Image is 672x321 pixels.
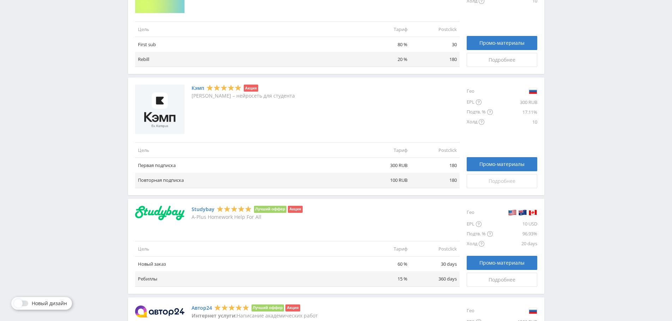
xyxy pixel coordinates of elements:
div: Гео [467,304,493,317]
td: 180 [410,173,460,188]
td: Тариф [361,21,410,37]
li: Акция [244,85,258,92]
strong: Интернет услуги: [192,312,237,319]
img: Автор24 [135,305,184,317]
td: Новый заказ [135,257,361,272]
img: Studybay [135,206,184,221]
div: 10 USD [493,219,537,229]
td: Тариф [361,241,410,257]
div: Холд [467,239,493,249]
td: 180 [410,158,460,173]
li: Лучший оффер [252,304,284,311]
td: 15 % [361,271,410,286]
li: Акция [285,304,300,311]
span: Промо-материалы [479,161,525,167]
td: Postclick [410,21,460,37]
span: Промо-материалы [479,40,525,46]
td: First sub [135,37,361,52]
td: 300 RUB [361,158,410,173]
td: Первая подписка [135,158,361,173]
div: 5 Stars [217,205,252,212]
p: Написание академических работ [192,313,318,319]
td: 180 [410,52,460,67]
a: Подробнее [467,273,537,287]
div: 20 days [493,239,537,249]
td: Postclick [410,241,460,257]
td: 30 [410,37,460,52]
div: 5 Stars [206,84,242,92]
a: Кэмп [192,85,204,91]
td: 360 days [410,271,460,286]
td: 80 % [361,37,410,52]
td: Rebill [135,52,361,67]
span: Новый дизайн [32,301,67,306]
div: 96.93% [493,229,537,239]
div: 5 Stars [214,304,249,311]
div: Гео [467,206,493,219]
td: Цель [135,143,361,158]
a: Промо-материалы [467,256,537,270]
a: Studybay [192,206,214,212]
span: Промо-материалы [479,260,525,266]
td: Postclick [410,143,460,158]
div: EPL [467,219,493,229]
td: 60 % [361,257,410,272]
a: Автор24 [192,305,212,311]
div: Холд [467,117,493,127]
p: [PERSON_NAME] – нейросеть для студента [192,93,295,99]
span: Подробнее [489,277,515,283]
div: 17.11% [493,107,537,117]
a: Подробнее [467,174,537,188]
a: Подробнее [467,53,537,67]
div: Гео [467,85,493,97]
td: Цель [135,241,361,257]
a: Промо-материалы [467,157,537,171]
td: 30 days [410,257,460,272]
span: Подробнее [489,178,515,184]
td: Повторная подписка [135,173,361,188]
td: Цель [135,21,361,37]
div: Подтв. % [467,107,493,117]
div: 300 RUB [493,97,537,107]
div: 10 [493,117,537,127]
li: Акция [288,206,302,213]
td: 100 RUB [361,173,410,188]
span: Подробнее [489,57,515,63]
a: Промо-материалы [467,36,537,50]
div: EPL [467,97,493,107]
p: A-Plus Homework Help For All [192,214,303,220]
td: Ребиллы [135,271,361,286]
div: Подтв. % [467,229,493,239]
td: 20 % [361,52,410,67]
li: Лучший оффер [254,206,287,213]
img: Кэмп [135,85,184,134]
td: Тариф [361,143,410,158]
